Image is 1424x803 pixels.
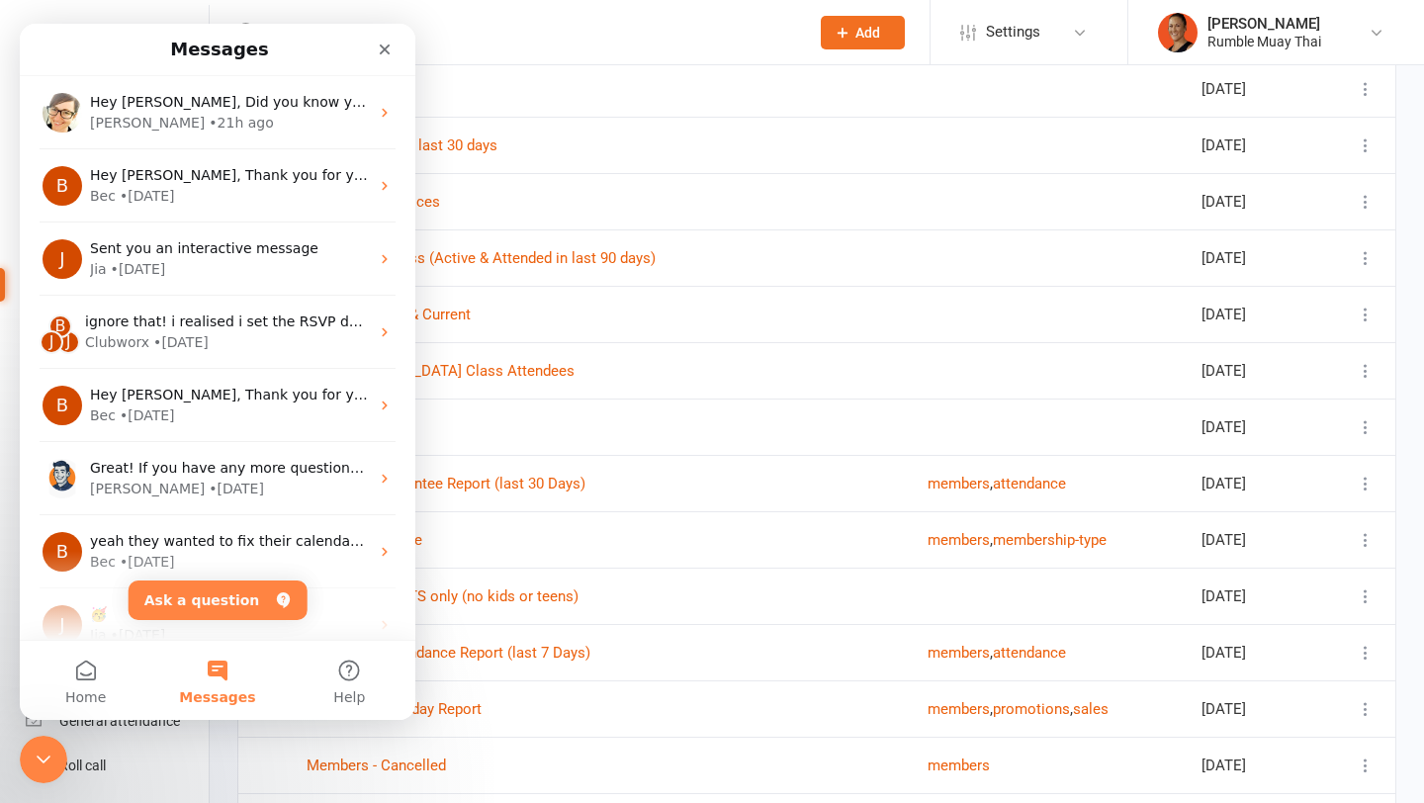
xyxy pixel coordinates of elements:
div: J [37,307,60,330]
button: members [928,472,990,495]
button: attendance [993,472,1066,495]
img: Profile image for Toby [23,435,62,475]
span: ignore that! i realised i set the RSVP date wrong haha [65,290,438,306]
div: Bec [70,162,96,183]
td: [DATE] [1184,342,1320,399]
div: • [DATE] [100,382,155,402]
img: Profile image for Emily [23,69,62,109]
td: [DATE] [1184,624,1320,680]
div: Profile image for Bec [23,142,62,182]
button: Help [264,617,396,696]
div: • 21h ago [189,89,253,110]
button: members [928,754,990,777]
div: • [DATE] [91,601,146,622]
button: members [928,641,990,665]
td: [DATE] [1184,60,1320,117]
td: [DATE] [1184,286,1320,342]
div: Profile image for Bec [23,508,62,548]
div: B [29,291,52,314]
div: General attendance [59,713,180,729]
span: , [990,644,993,662]
span: , [1070,700,1073,718]
div: [PERSON_NAME] [70,89,185,110]
img: thumb_image1722232694.png [1158,13,1198,52]
div: Profile image for Bec [23,362,62,401]
button: members [928,528,990,552]
span: Home [45,667,86,680]
a: Members - Cancelled [307,757,446,774]
span: Add [855,25,880,41]
div: [PERSON_NAME] [1207,15,1321,33]
span: , [990,531,993,549]
a: Clubworx [24,20,73,69]
div: • [DATE] [133,309,189,329]
a: General attendance kiosk mode [26,699,209,744]
span: , [990,700,993,718]
div: Bec [70,528,96,549]
div: Roll call [59,758,106,773]
a: Kids & Teen Class (Active & Attended in last 90 days) [307,249,656,267]
td: [DATE] [1184,511,1320,568]
iframe: Intercom live chat [20,24,415,720]
td: [DATE] [1184,568,1320,624]
button: Add [821,16,905,49]
div: Jia [70,235,87,256]
span: 🥳 [70,582,87,598]
button: Messages [132,617,263,696]
div: Clubworx [65,309,130,329]
iframe: Intercom live chat [20,736,67,783]
div: Bec [70,382,96,402]
span: Settings [986,10,1040,54]
span: Help [313,667,345,680]
span: Great! If you have any more questions or need further assistance, feel free to ask. [70,436,642,452]
button: Ask a question [109,557,288,596]
div: • [DATE] [100,528,155,549]
td: [DATE] [1184,680,1320,737]
span: , [990,475,993,492]
a: Members - Absentee Report (last 30 Days) [307,475,585,492]
a: Members ADULTS only (no kids or teens) [307,587,578,605]
span: yeah they wanted to fix their calendar cos it was displying wrong so we deleted it to redo it pro... [70,509,1044,525]
button: sales [1073,697,1109,721]
button: promotions [993,697,1070,721]
div: Jia [70,601,87,622]
button: members [928,697,990,721]
div: • [DATE] [91,235,146,256]
td: [DATE] [1184,737,1320,793]
div: [PERSON_NAME] [70,455,185,476]
button: membership-type [993,528,1107,552]
div: • [DATE] [189,455,244,476]
span: Messages [159,667,235,680]
div: Profile image for Jia [23,581,62,621]
div: Rumble Muay Thai [1207,33,1321,50]
div: Profile image for Jia [23,216,62,255]
td: [DATE] [1184,455,1320,511]
a: Members - Attendance Report (last 7 Days) [307,644,590,662]
td: [DATE] [1184,399,1320,455]
div: • [DATE] [100,162,155,183]
input: Search... [260,19,795,46]
td: [DATE] [1184,117,1320,173]
td: [DATE] [1184,229,1320,286]
span: Sent you an interactive message [70,217,299,232]
button: attendance [993,641,1066,665]
td: [DATE] [1184,173,1320,229]
a: [DEMOGRAPHIC_DATA] Class Attendees [307,362,575,380]
a: Roll call [26,744,209,788]
div: J [20,307,44,330]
